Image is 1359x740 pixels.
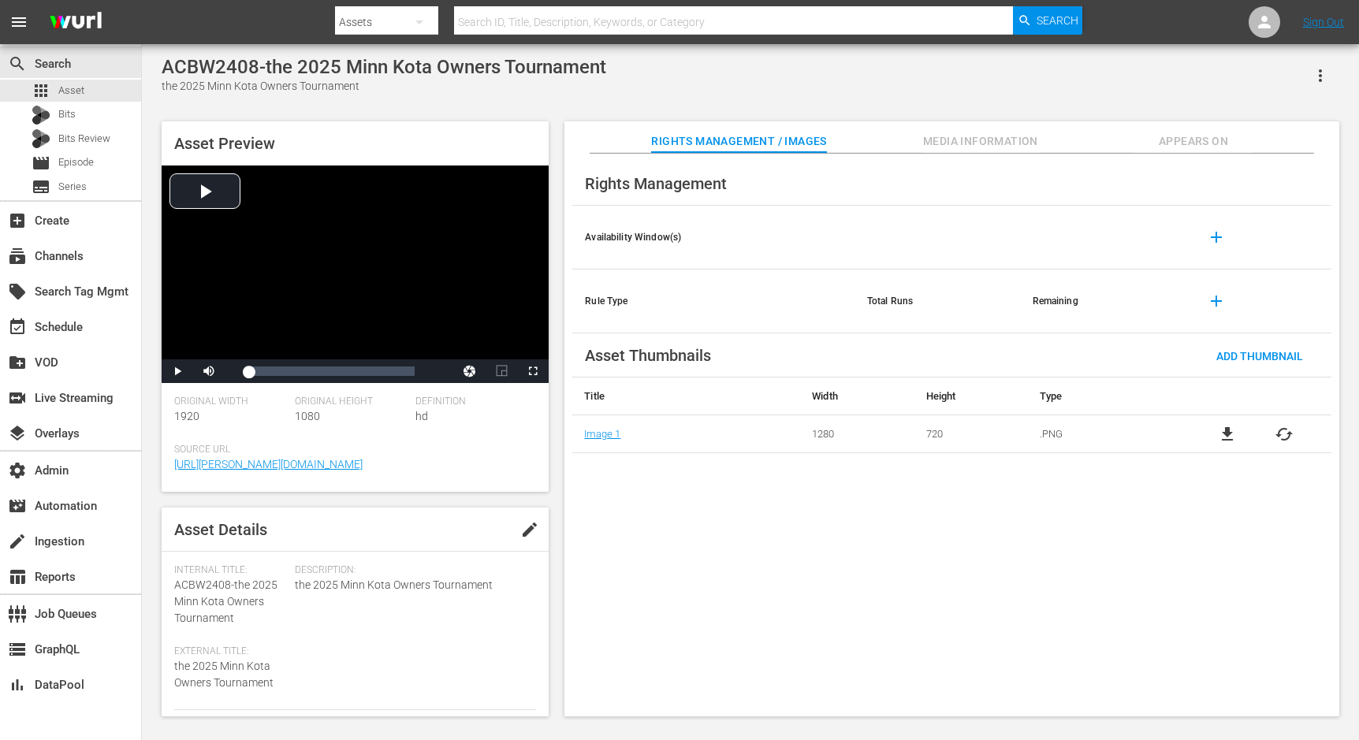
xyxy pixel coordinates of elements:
[295,410,320,422] span: 1080
[295,577,528,593] span: the 2025 Minn Kota Owners Tournament
[1028,415,1180,453] td: .PNG
[8,567,27,586] span: Reports
[1207,292,1226,311] span: add
[32,81,50,100] span: Asset
[1303,16,1344,28] a: Sign Out
[585,346,711,365] span: Asset Thumbnails
[8,604,27,623] span: Job Queues
[8,211,27,230] span: Create
[1028,377,1180,415] th: Type
[1275,425,1294,444] button: cached
[1197,218,1235,256] button: add
[1218,425,1237,444] a: file_download
[162,56,606,78] div: ACBW2408-the 2025 Minn Kota Owners Tournament
[914,415,1028,453] td: 720
[295,396,408,408] span: Original Height
[248,366,415,376] div: Progress Bar
[38,4,114,41] img: ans4CAIJ8jUAAAAAAAAAAAAAAAAAAAAAAAAgQb4GAAAAAAAAAAAAAAAAAAAAAAAAJMjXAAAAAAAAAAAAAAAAAAAAAAAAgAT5G...
[651,132,826,151] span: Rights Management / Images
[572,377,800,415] th: Title
[174,410,199,422] span: 1920
[174,520,267,539] span: Asset Details
[584,428,620,440] a: Image 1
[572,206,854,270] th: Availability Window(s)
[32,154,50,173] span: Episode
[174,564,287,577] span: Internal Title:
[162,78,606,95] div: the 2025 Minn Kota Owners Tournament
[1037,6,1078,35] span: Search
[1134,132,1253,151] span: Appears On
[1204,350,1316,363] span: Add Thumbnail
[32,177,50,196] span: Series
[1020,270,1186,333] th: Remaining
[58,154,94,170] span: Episode
[8,54,27,73] span: Search
[32,106,50,125] div: Bits
[174,458,363,470] a: [URL][PERSON_NAME][DOMAIN_NAME]
[486,359,517,383] button: Picture-in-Picture
[58,83,84,99] span: Asset
[8,318,27,337] span: Schedule
[8,424,27,443] span: Overlays
[58,179,87,195] span: Series
[520,520,539,539] span: edit
[174,578,277,624] span: ACBW2408-the 2025 Minn Kota Owners Tournament
[8,353,27,372] span: VOD
[914,377,1028,415] th: Height
[800,415,914,453] td: 1280
[1204,341,1316,370] button: Add Thumbnail
[8,247,27,266] span: Channels
[8,389,27,407] span: Live Streaming
[8,675,27,694] span: DataPool
[454,359,486,383] button: Jump To Time
[511,511,549,548] button: edit
[922,132,1040,151] span: Media Information
[8,282,27,301] span: Search Tag Mgmt
[8,461,27,480] span: Admin
[174,645,287,658] span: External Title:
[174,396,287,408] span: Original Width
[517,359,549,383] button: Fullscreen
[415,410,428,422] span: hd
[162,359,193,383] button: Play
[9,13,28,32] span: menu
[585,174,727,193] span: Rights Management
[1207,228,1226,247] span: add
[174,444,528,456] span: Source Url
[58,131,110,147] span: Bits Review
[854,270,1020,333] th: Total Runs
[8,640,27,659] span: GraphQL
[1013,6,1082,35] button: Search
[415,396,528,408] span: Definition
[174,660,274,689] span: the 2025 Minn Kota Owners Tournament
[8,496,27,515] span: Automation
[8,532,27,551] span: Ingestion
[800,377,914,415] th: Width
[1197,282,1235,320] button: add
[174,134,275,153] span: Asset Preview
[32,129,50,148] div: Bits Review
[572,270,854,333] th: Rule Type
[193,359,225,383] button: Mute
[58,106,76,122] span: Bits
[162,165,549,383] div: Video Player
[295,564,528,577] span: Description:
